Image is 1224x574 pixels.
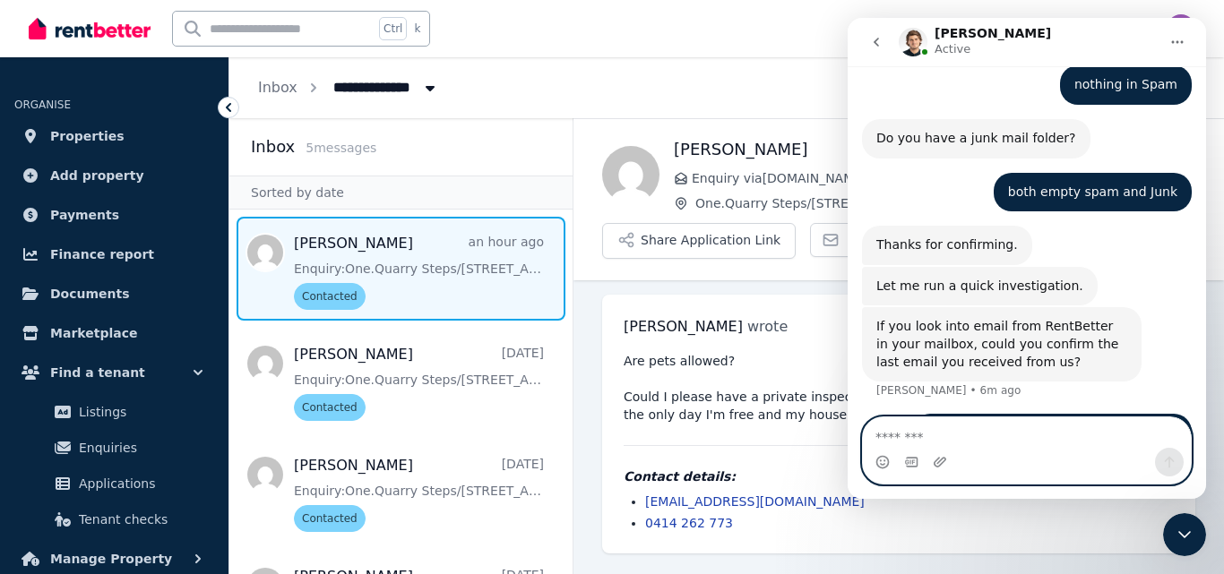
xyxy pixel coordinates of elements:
span: Ctrl [379,17,407,40]
span: Marketplace [50,322,137,344]
a: Marketplace [14,315,214,351]
a: Properties [14,118,214,154]
iframe: Intercom live chat [848,18,1206,499]
button: Find a tenant [14,355,214,390]
button: Send a message… [307,430,336,458]
button: Share Application Link [602,223,796,259]
a: Finance report [14,236,214,272]
span: Properties [50,125,125,147]
a: [EMAIL_ADDRESS][DOMAIN_NAME] [645,494,865,509]
a: Tenant checks [22,501,207,537]
a: 0414 262 773 [645,516,733,530]
div: MARIO says… [14,396,344,543]
a: [PERSON_NAME]an hour agoEnquiry:One.Quarry Steps/[STREET_ADDRESS].Contacted [294,233,544,310]
span: Enquiries [79,437,200,458]
a: Payments [14,197,214,233]
span: Applications [79,473,200,494]
a: Email [810,223,897,257]
h2: Inbox [251,134,295,159]
iframe: Intercom live chat [1163,513,1206,556]
a: Enquiries [22,430,207,466]
span: k [414,21,420,36]
span: Payments [50,204,119,226]
button: Upload attachment [85,437,99,451]
a: Listings [22,394,207,430]
span: One.Quarry Steps/[STREET_ADDRESS] [695,194,1195,212]
button: Gif picker [56,437,71,451]
span: Listings [79,401,200,423]
div: Sorted by date [229,176,573,210]
pre: Are pets allowed? Could I please have a private inspection of this property this morning please, ... [624,352,1174,424]
a: Documents [14,276,214,312]
span: Finance report [50,244,154,265]
a: Add property [14,158,214,193]
span: wrote [747,318,788,335]
span: ORGANISE [14,99,71,111]
img: MARIO TOSATTO [1167,14,1195,43]
span: Documents [50,283,130,304]
div: [DATE] Hi [PERSON_NAME], [65,396,344,541]
a: [PERSON_NAME][DATE]Enquiry:One.Quarry Steps/[STREET_ADDRESS].Contacted [294,455,544,532]
span: Enquiry via [DOMAIN_NAME] [692,169,1195,187]
nav: Breadcrumb [229,57,468,118]
img: Beverley Brock [602,146,659,203]
button: Emoji picker [28,437,42,451]
span: Tenant checks [79,509,200,530]
span: 5 message s [306,141,376,155]
span: Add property [50,165,144,186]
a: Applications [22,466,207,501]
a: [PERSON_NAME][DATE]Enquiry:One.Quarry Steps/[STREET_ADDRESS].Contacted [294,344,544,421]
h1: [PERSON_NAME] [674,137,1195,162]
span: [PERSON_NAME] [624,318,743,335]
img: RentBetter [29,15,151,42]
textarea: Message… [15,399,343,430]
a: Inbox [258,79,297,96]
span: Find a tenant [50,362,145,383]
span: Manage Property [50,548,172,570]
h4: Contact details: [624,467,1174,485]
